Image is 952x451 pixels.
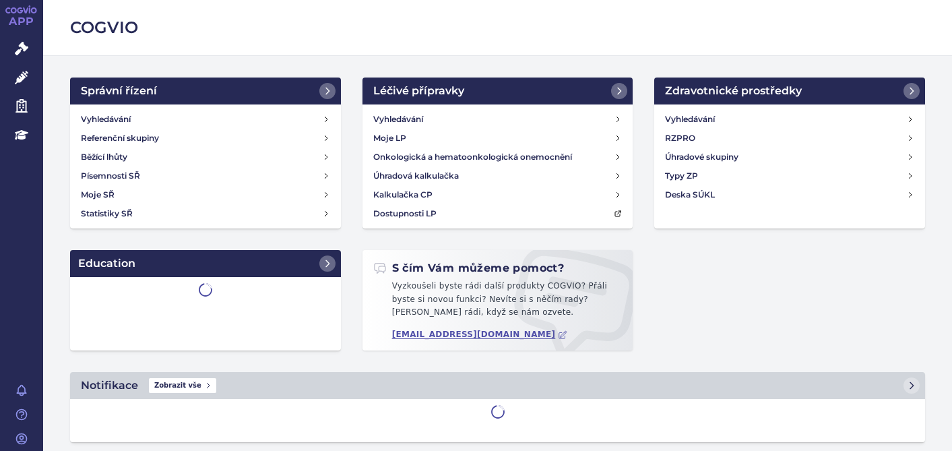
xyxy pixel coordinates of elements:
[81,188,115,202] h4: Moje SŘ
[78,255,135,272] h2: Education
[660,167,920,185] a: Typy ZP
[392,330,568,340] a: [EMAIL_ADDRESS][DOMAIN_NAME]
[81,131,159,145] h4: Referenční skupiny
[368,148,628,167] a: Onkologická a hematoonkologická onemocnění
[368,185,628,204] a: Kalkulačka CP
[75,185,336,204] a: Moje SŘ
[665,83,802,99] h2: Zdravotnické prostředky
[70,78,341,104] a: Správní řízení
[368,167,628,185] a: Úhradová kalkulačka
[665,150,738,164] h4: Úhradové skupiny
[665,113,715,126] h4: Vyhledávání
[373,188,433,202] h4: Kalkulačka CP
[665,188,715,202] h4: Deska SÚKL
[373,280,623,325] p: Vyzkoušeli byste rádi další produkty COGVIO? Přáli byste si novou funkci? Nevíte si s něčím rady?...
[70,250,341,277] a: Education
[75,129,336,148] a: Referenční skupiny
[368,204,628,223] a: Dostupnosti LP
[81,83,157,99] h2: Správní řízení
[665,131,695,145] h4: RZPRO
[70,16,925,39] h2: COGVIO
[75,167,336,185] a: Písemnosti SŘ
[81,113,131,126] h4: Vyhledávání
[81,207,133,220] h4: Statistiky SŘ
[660,148,920,167] a: Úhradové skupiny
[70,372,925,399] a: NotifikaceZobrazit vše
[665,169,698,183] h4: Typy ZP
[81,150,127,164] h4: Běžící lhůty
[373,83,464,99] h2: Léčivé přípravky
[75,148,336,167] a: Běžící lhůty
[75,204,336,223] a: Statistiky SŘ
[75,110,336,129] a: Vyhledávání
[149,378,216,393] span: Zobrazit vše
[660,110,920,129] a: Vyhledávání
[373,169,459,183] h4: Úhradová kalkulačka
[654,78,925,104] a: Zdravotnické prostředky
[368,129,628,148] a: Moje LP
[368,110,628,129] a: Vyhledávání
[373,207,437,220] h4: Dostupnosti LP
[660,185,920,204] a: Deska SÚKL
[373,113,423,126] h4: Vyhledávání
[81,378,138,394] h2: Notifikace
[373,261,565,276] h2: S čím Vám můžeme pomoct?
[81,169,140,183] h4: Písemnosti SŘ
[362,78,633,104] a: Léčivé přípravky
[373,150,572,164] h4: Onkologická a hematoonkologická onemocnění
[660,129,920,148] a: RZPRO
[373,131,406,145] h4: Moje LP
